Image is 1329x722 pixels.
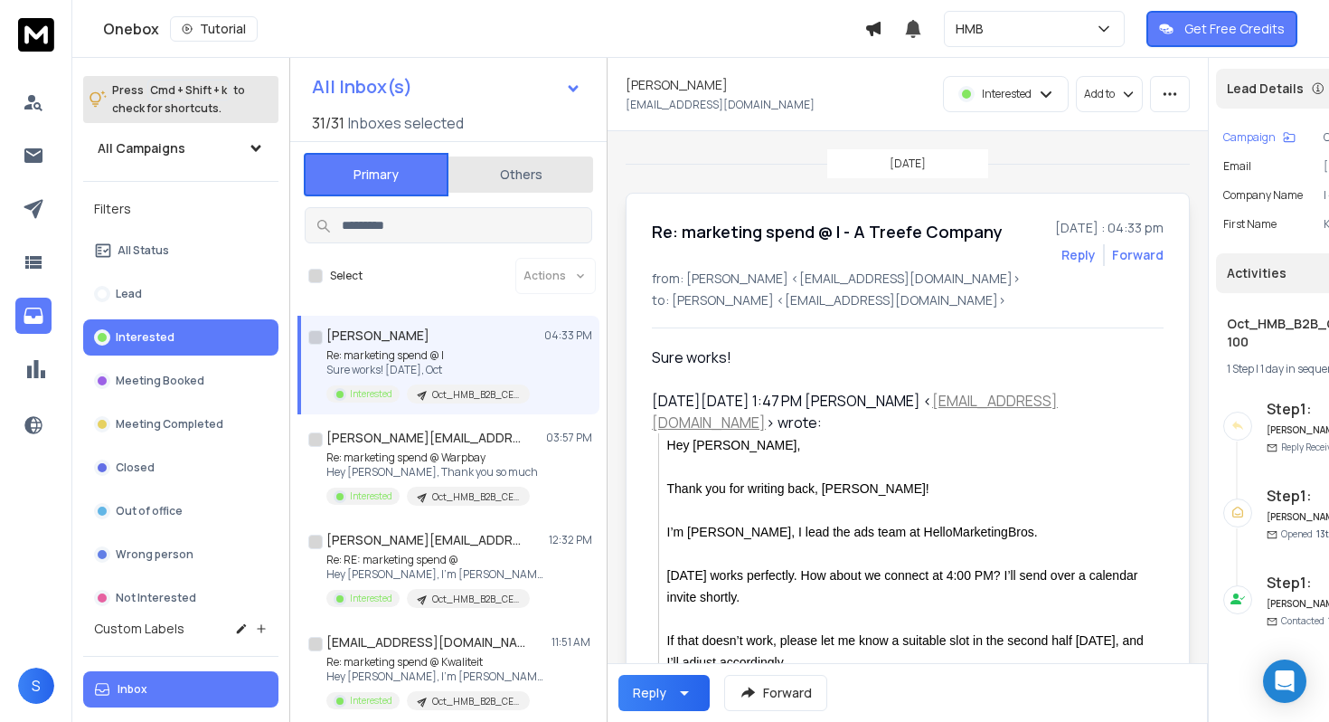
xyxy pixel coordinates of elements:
p: Press to check for shortcuts. [112,81,245,118]
p: [DATE] [890,157,926,171]
p: to: [PERSON_NAME] <[EMAIL_ADDRESS][DOMAIN_NAME]> [652,291,1164,309]
button: All Campaigns [83,130,278,166]
span: [DATE] works perfectly. How about we connect at 4:00 PM? I’ll send over a calendar invite shortly. [667,568,1142,604]
span: 31 / 31 [312,112,344,134]
button: Meeting Booked [83,363,278,399]
div: Reply [633,684,666,702]
button: Reply [618,675,710,711]
button: Others [448,155,593,195]
p: Re: marketing spend @ I [326,348,530,363]
button: S [18,668,54,704]
p: Out of office [116,504,183,518]
h1: All Campaigns [98,139,185,157]
p: Re: marketing spend @ Warpbay [326,451,538,465]
p: Company Name [1223,188,1303,203]
p: Hey [PERSON_NAME], I’m [PERSON_NAME], I lead [326,670,543,684]
h1: [PERSON_NAME][EMAIL_ADDRESS][DOMAIN_NAME] [326,531,525,549]
p: Oct_HMB_B2B_CEO_India_11-100 [432,490,519,504]
p: Closed [116,461,155,475]
button: Wrong person [83,537,278,573]
button: Inbox [83,671,278,708]
p: Get Free Credits [1184,20,1285,38]
p: 04:33 PM [544,328,592,343]
button: Tutorial [170,16,258,42]
p: Interested [350,387,392,401]
button: All Inbox(s) [297,69,596,105]
p: Oct_HMB_B2B_CEO_India_11-100 [432,388,519,402]
p: 12:32 PM [549,533,592,547]
p: Inbox [118,682,147,697]
h1: [PERSON_NAME][EMAIL_ADDRESS][DOMAIN_NAME] [326,429,525,447]
span: Cmd + Shift + k [147,80,230,100]
span: I’m [PERSON_NAME], I lead the ads team at HelloMarketingBros. [667,525,1038,539]
p: [EMAIL_ADDRESS][DOMAIN_NAME] [626,98,815,112]
h1: Re: marketing spend @ I - A Treefe Company [652,219,1003,244]
button: Primary [304,153,448,196]
p: 03:57 PM [546,431,592,445]
h1: [PERSON_NAME] [326,327,429,345]
button: Out of office [83,493,278,529]
p: Sure works! [DATE], Oct [326,363,530,377]
p: Wrong person [116,547,193,562]
button: Forward [724,675,827,711]
h1: [EMAIL_ADDRESS][DOMAIN_NAME] [326,633,525,651]
p: Oct_HMB_B2B_CEO_India_11-100 [432,593,519,606]
label: Select [330,269,363,283]
p: Interested [982,87,1032,101]
p: Interested [350,694,392,708]
div: Open Intercom Messenger [1263,660,1306,703]
p: HMB [956,20,991,38]
p: Oct_HMB_B2B_CEO_India_11-100 [432,695,519,708]
div: Sure works! [652,347,1149,368]
p: Hey [PERSON_NAME], I’m [PERSON_NAME], I lead [326,567,543,582]
p: Interested [350,592,392,605]
p: Meeting Booked [116,374,204,388]
p: Interested [350,489,392,503]
h3: Filters [83,196,278,222]
button: Get Free Credits [1146,11,1297,47]
p: Meeting Completed [116,417,223,432]
button: Meeting Completed [83,406,278,442]
button: Campaign [1223,130,1296,145]
div: Onebox [103,16,864,42]
button: Interested [83,319,278,356]
p: Campaign [1223,130,1276,145]
p: Lead Details [1227,80,1304,98]
span: If that doesn’t work, please let me know a suitable slot in the second half [DATE], and I’ll adju... [667,633,1147,670]
h1: [PERSON_NAME] [626,76,728,94]
p: Add to [1084,87,1115,101]
div: Forward [1112,246,1164,264]
p: First Name [1223,217,1277,232]
p: [DATE] : 04:33 pm [1055,219,1164,237]
p: Interested [116,330,174,345]
span: 1 Step [1227,361,1254,376]
button: All Status [83,233,278,269]
div: [DATE][DATE] 1:47 PM [PERSON_NAME] < > wrote: [652,390,1149,433]
p: Lead [116,287,142,301]
h1: All Inbox(s) [312,78,412,96]
span: Thank you for writing back, [PERSON_NAME]! [667,481,929,496]
p: 11:51 AM [551,635,592,650]
button: Lead [83,276,278,312]
button: Not Interested [83,580,278,616]
p: from: [PERSON_NAME] <[EMAIL_ADDRESS][DOMAIN_NAME]> [652,270,1164,288]
button: Closed [83,450,278,486]
p: Hey [PERSON_NAME], Thank you so much [326,465,538,480]
h3: Inboxes selected [348,112,464,134]
p: Not Interested [116,591,196,605]
span: Hey [PERSON_NAME], [667,438,801,452]
p: Re: RE: marketing spend @ [326,553,543,567]
p: Email [1223,159,1251,174]
h3: Custom Labels [94,620,184,638]
p: Re: marketing spend @ Kwaliteit [326,655,543,670]
button: Reply [1061,246,1096,264]
p: All Status [118,243,169,258]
